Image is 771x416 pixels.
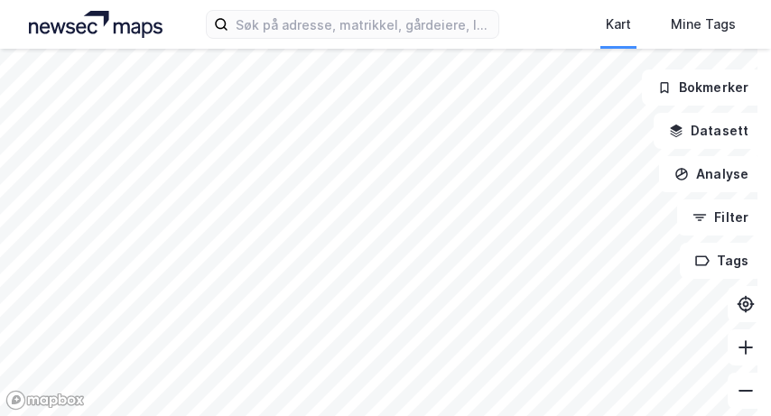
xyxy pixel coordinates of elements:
[681,329,771,416] div: Kontrollprogram for chat
[29,11,163,38] img: logo.a4113a55bc3d86da70a041830d287a7e.svg
[606,14,631,35] div: Kart
[671,14,736,35] div: Mine Tags
[681,329,771,416] iframe: Chat Widget
[228,11,498,38] input: Søk på adresse, matrikkel, gårdeiere, leietakere eller personer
